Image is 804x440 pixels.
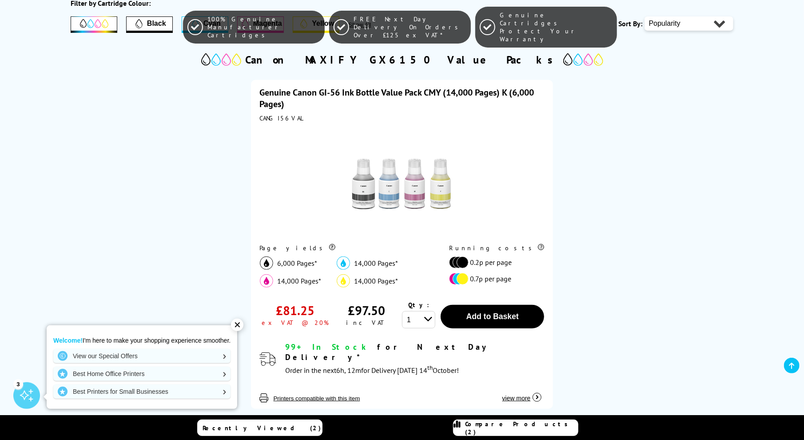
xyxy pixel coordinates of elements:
[207,15,320,39] span: 100% Genuine Manufacturer Cartridges
[53,384,231,399] a: Best Printers for Small Businesses
[197,420,322,436] a: Recently Viewed (2)
[260,244,430,252] div: Page yields
[286,366,459,375] span: Order in the next for Delivery [DATE] 14 October!
[408,301,429,309] span: Qty:
[278,259,318,268] span: 6,000 Pages*
[449,244,544,252] div: Running costs
[286,342,545,377] div: modal_delivery
[428,364,433,372] sup: th
[231,319,243,331] div: ✕
[260,256,273,270] img: black_icon.svg
[346,319,386,327] div: inc VAT
[502,395,531,402] span: view more
[449,273,540,285] li: 0.7p per page
[465,420,578,436] span: Compare Products (2)
[286,342,370,352] span: 99+ In Stock
[453,420,578,436] a: Compare Products (2)
[337,366,362,375] span: 6h, 12m
[441,305,544,328] button: Add to Basket
[260,114,545,122] div: CANGI56VAL
[260,87,534,110] a: Genuine Canon GI-56 Ink Bottle Value Pack CMY (14,000 Pages) K (6,000 Pages)
[500,385,545,402] button: view more
[13,379,23,389] div: 3
[337,256,350,270] img: cyan_icon.svg
[449,256,540,268] li: 0.2p per page
[260,274,273,288] img: magenta_icon.svg
[348,302,385,319] div: £97.50
[53,337,83,344] strong: Welcome!
[354,276,398,285] span: 14,000 Pages*
[203,424,322,432] span: Recently Viewed (2)
[262,319,329,327] div: ex VAT @ 20%
[286,342,491,362] span: for Next Day Delivery*
[354,259,398,268] span: 14,000 Pages*
[337,274,350,288] img: yellow_icon.svg
[53,349,231,363] a: View our Special Offers
[466,312,519,321] span: Add to Basket
[346,127,458,238] img: Canon GI-56 Ink Bottle Value Pack CMY (14,000 Pages) K (6,000 Pages)
[271,395,363,402] button: Printers compatible with this item
[500,11,612,43] span: Genuine Cartridges Protect Your Warranty
[278,276,322,285] span: 14,000 Pages*
[276,302,314,319] div: £81.25
[246,53,559,67] h2: Canon MAXIFY GX6150 Value Packs
[354,15,466,39] span: FREE Next Day Delivery On Orders Over £125 ex VAT*
[53,336,231,344] p: I'm here to make your shopping experience smoother.
[53,367,231,381] a: Best Home Office Printers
